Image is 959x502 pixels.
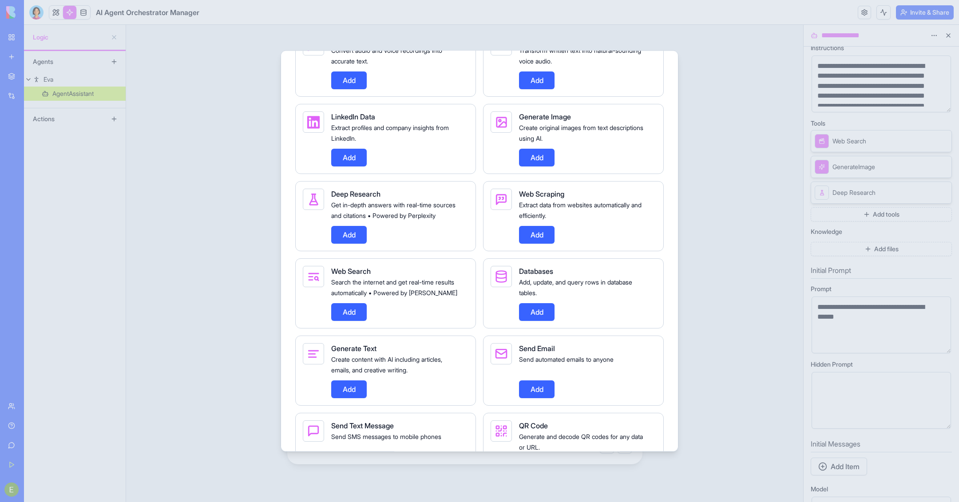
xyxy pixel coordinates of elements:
span: Generate Image [519,112,571,121]
span: Send Text Message [331,421,394,430]
span: Create original images from text descriptions using AI. [519,123,643,142]
span: QR Code [519,421,548,430]
span: Web Search [331,266,371,275]
span: LinkedIn Data [331,112,375,121]
button: Add [519,303,555,320]
span: Deep Research [331,189,380,198]
button: Add [519,71,555,89]
span: Databases [519,266,553,275]
button: Add [519,380,555,398]
span: Web Scraping [519,189,564,198]
button: Add [331,303,367,320]
span: Convert audio and voice recordings into accurate text. [331,46,442,64]
button: Add [519,148,555,166]
button: Add [331,71,367,89]
button: Add [519,225,555,243]
button: Add [331,148,367,166]
span: Extract profiles and company insights from LinkedIn. [331,123,449,142]
span: Create content with AI including articles, emails, and creative writing. [331,355,442,373]
span: Extract data from websites automatically and efficiently. [519,201,642,219]
span: Generate and decode QR codes for any data or URL. [519,432,643,451]
span: Send SMS messages to mobile phones [331,432,441,440]
button: Add [331,380,367,398]
span: Add, update, and query rows in database tables. [519,278,632,296]
span: Search the internet and get real-time results automatically • Powered by [PERSON_NAME] [331,278,457,296]
span: Transform written text into natural-sounding voice audio. [519,46,641,64]
span: Send Email [519,344,555,352]
span: Generate Text [331,344,376,352]
button: Add [331,225,367,243]
span: Send automated emails to anyone [519,355,614,363]
span: Get in-depth answers with real-time sources and citations • Powered by Perplexity [331,201,456,219]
